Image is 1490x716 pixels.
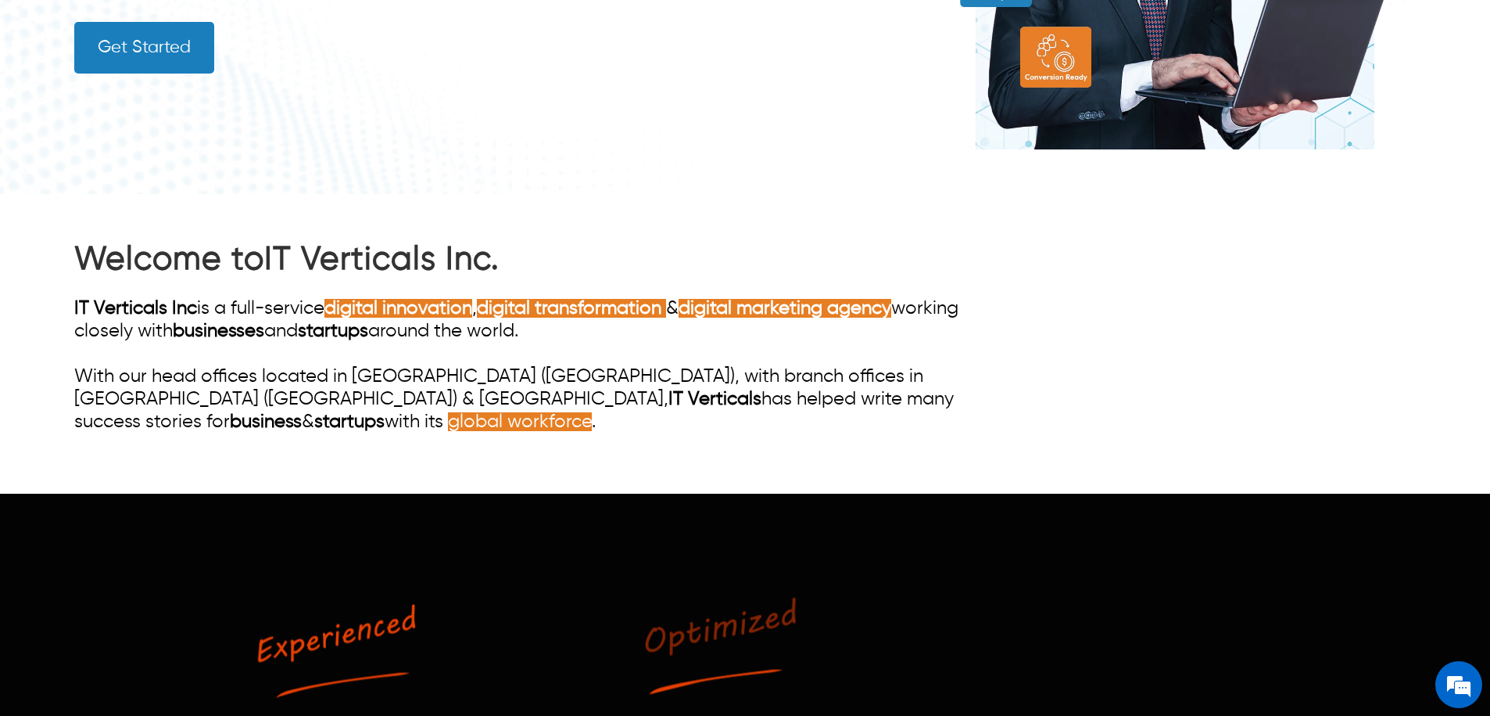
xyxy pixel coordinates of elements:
a: digital innovation [324,299,472,318]
em: Submit [229,482,284,503]
img: logo_Zg8I0qSkbAqR2WFHt3p6CTuqpyXMFPubPcD2OT02zFN43Cy9FUNNG3NEPhM_Q1qe_.png [27,94,66,103]
a: Get Started [74,22,214,74]
img: salesiqlogo_leal7QplfZFryJ6FIlVepeu7OftD7mt8q6exU6-34PB8prfIgodN67KcxXM9Y7JQ_.png [108,411,119,420]
div: Leave a message [81,88,263,108]
a: digital marketing agency [679,299,891,318]
span: We are offline. Please leave us a message. [33,197,273,355]
a: IT Verticals Inc [74,299,197,318]
a: startups [298,322,368,340]
h2: Welcome to [74,239,1013,282]
div: is a full-service , & working closely with and around the world. With our head offices located in... [74,297,1013,434]
div: Minimize live chat window [256,8,294,45]
a: businesses [173,322,264,340]
a: business [230,412,302,431]
a: IT Verticals Inc. [264,243,500,276]
a: IT Verticals [668,390,761,408]
em: Driven by SalesIQ [123,410,199,421]
span: global workforce [448,412,592,431]
textarea: Type your message and click 'Submit' [8,427,298,482]
a: startups [314,412,385,431]
a: digital transformation [477,299,661,318]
